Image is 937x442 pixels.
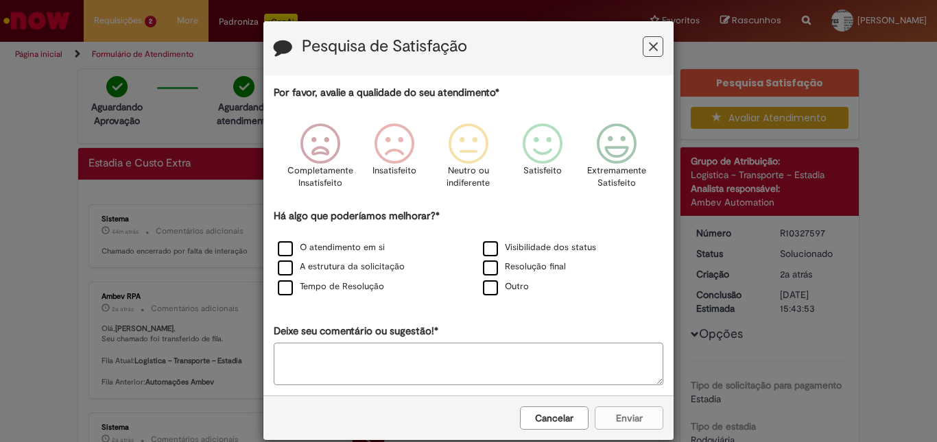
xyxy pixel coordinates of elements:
[274,86,499,100] label: Por favor, avalie a qualidade do seu atendimento*
[274,324,438,339] label: Deixe seu comentário ou sugestão!*
[434,113,503,207] div: Neutro ou indiferente
[278,241,385,254] label: O atendimento em si
[359,113,429,207] div: Insatisfeito
[444,164,493,190] p: Neutro ou indiferente
[582,113,652,207] div: Extremamente Satisfeito
[372,164,416,177] p: Insatisfeito
[587,164,646,190] p: Extremamente Satisfeito
[508,113,578,207] div: Satisfeito
[278,260,405,273] label: A estrutura da solicitação
[523,164,562,177] p: Satisfeito
[302,38,467,56] label: Pesquisa de Satisfação
[287,164,353,190] p: Completamente Insatisfeito
[520,406,589,430] button: Cancelar
[274,209,663,297] div: Há algo que poderíamos melhorar?*
[483,280,529,293] label: Outro
[285,113,355,207] div: Completamente Insatisfeito
[483,260,566,273] label: Resolução final
[483,241,596,254] label: Visibilidade dos status
[278,280,384,293] label: Tempo de Resolução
